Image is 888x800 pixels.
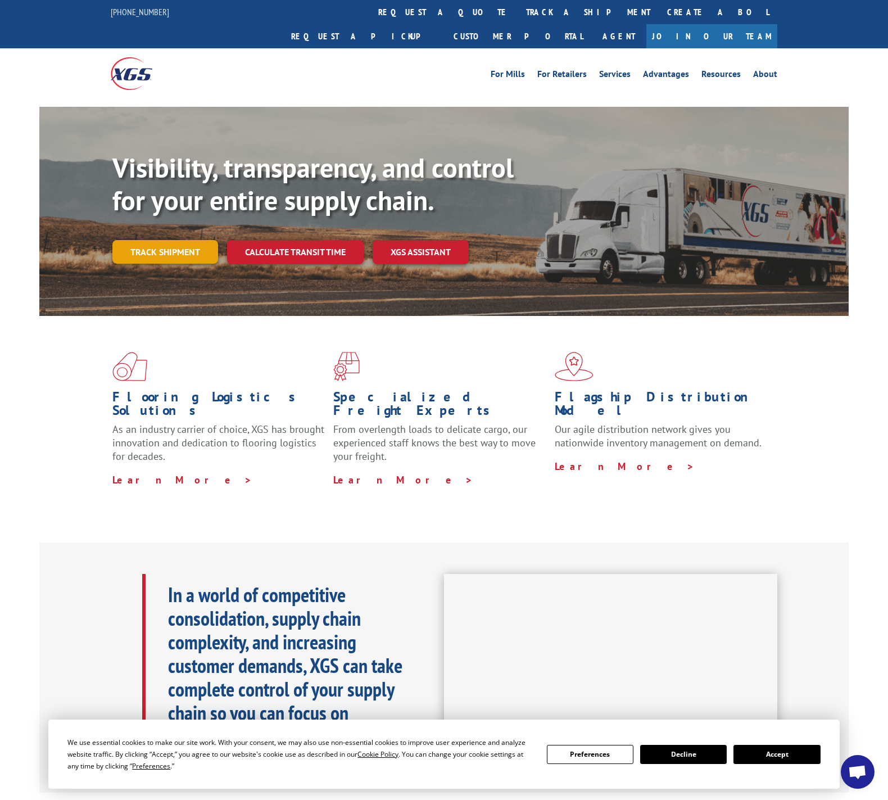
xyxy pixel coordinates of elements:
[643,70,689,82] a: Advantages
[444,574,777,762] iframe: XGS Logistics Solutions
[67,736,533,772] div: We use essential cookies to make our site work. With your consent, we may also use non-essential ...
[283,24,445,48] a: Request a pickup
[112,240,218,264] a: Track shipment
[646,24,777,48] a: Join Our Team
[701,70,741,82] a: Resources
[168,581,402,749] b: In a world of competitive consolidation, supply chain complexity, and increasing customer demands...
[333,352,360,381] img: xgs-icon-focused-on-flooring-red
[547,745,633,764] button: Preferences
[357,749,398,759] span: Cookie Policy
[753,70,777,82] a: About
[555,352,593,381] img: xgs-icon-flagship-distribution-model-red
[491,70,525,82] a: For Mills
[591,24,646,48] a: Agent
[112,352,147,381] img: xgs-icon-total-supply-chain-intelligence-red
[111,6,169,17] a: [PHONE_NUMBER]
[640,745,727,764] button: Decline
[333,473,473,486] a: Learn More >
[112,473,252,486] a: Learn More >
[48,720,840,789] div: Cookie Consent Prompt
[112,423,324,463] span: As an industry carrier of choice, XGS has brought innovation and dedication to flooring logistics...
[132,761,170,771] span: Preferences
[112,390,325,423] h1: Flooring Logistics Solutions
[841,755,875,789] div: Open chat
[537,70,587,82] a: For Retailers
[373,240,469,264] a: XGS ASSISTANT
[445,24,591,48] a: Customer Portal
[555,460,695,473] a: Learn More >
[227,240,364,264] a: Calculate transit time
[112,150,514,218] b: Visibility, transparency, and control for your entire supply chain.
[555,390,767,423] h1: Flagship Distribution Model
[333,390,546,423] h1: Specialized Freight Experts
[599,70,631,82] a: Services
[733,745,820,764] button: Accept
[333,423,546,473] p: From overlength loads to delicate cargo, our experienced staff knows the best way to move your fr...
[555,423,762,449] span: Our agile distribution network gives you nationwide inventory management on demand.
